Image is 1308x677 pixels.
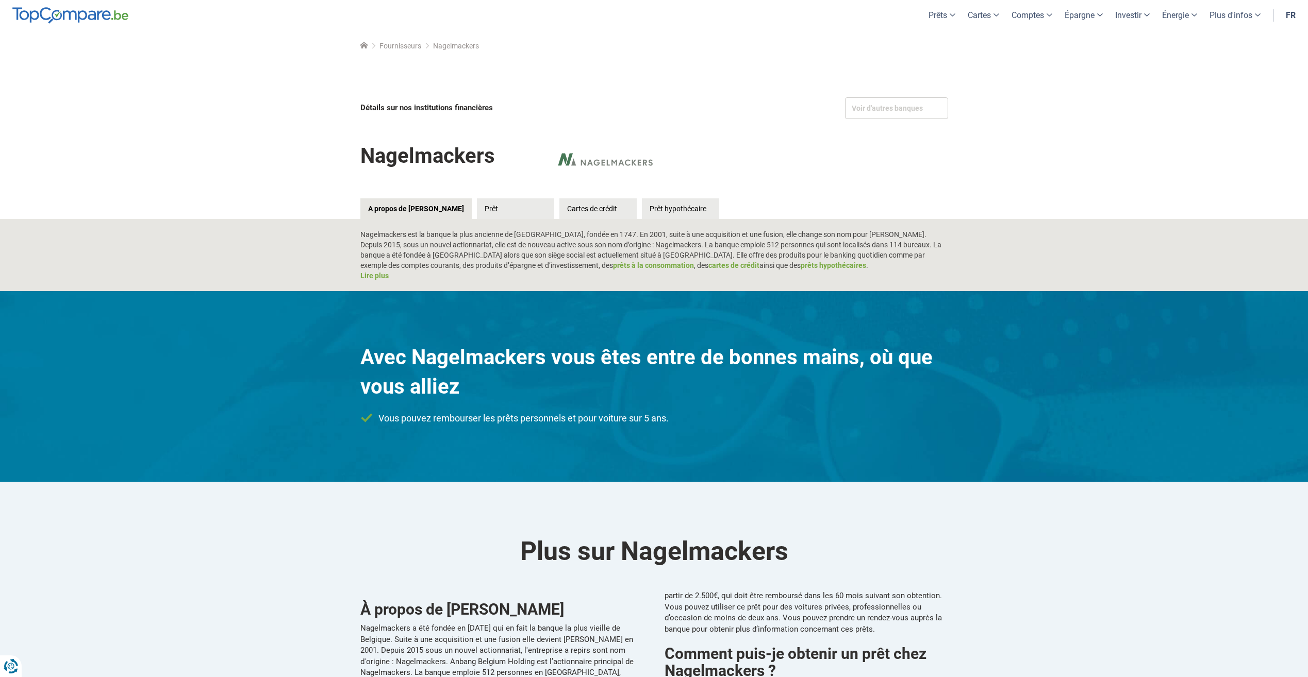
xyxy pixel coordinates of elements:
[360,343,948,401] div: Avec Nagelmackers vous êtes entre de bonnes mains, où que vous alliez
[559,198,637,219] a: Cartes de crédit
[360,229,948,281] div: Nagelmackers est la banque la plus ancienne de [GEOGRAPHIC_DATA], fondée en 1747. En 2001, suite ...
[360,198,472,219] a: A propos de [PERSON_NAME]
[360,533,948,570] div: Plus sur Nagelmackers
[801,261,866,269] a: prêts hypothécaires
[12,7,128,24] img: TopCompare
[360,42,368,50] a: Home
[554,134,657,185] img: Nagelmackers
[845,97,948,119] div: Voir d'autres banques
[360,600,564,618] b: À propos de [PERSON_NAME]
[360,412,948,425] li: Vous pouvez rembourser les prêts personnels et pour voiture sur 5 ans.
[477,198,554,219] a: Prêt
[379,42,421,50] a: Fournisseurs
[642,198,719,219] a: Prêt hypothécaire
[360,97,651,119] div: Détails sur nos institutions financières
[613,261,694,269] a: prêts à la consommation
[360,137,495,175] h1: Nagelmackers
[708,261,759,269] a: cartes de crédit
[360,272,389,280] a: Lire plus
[433,42,479,50] span: Nagelmackers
